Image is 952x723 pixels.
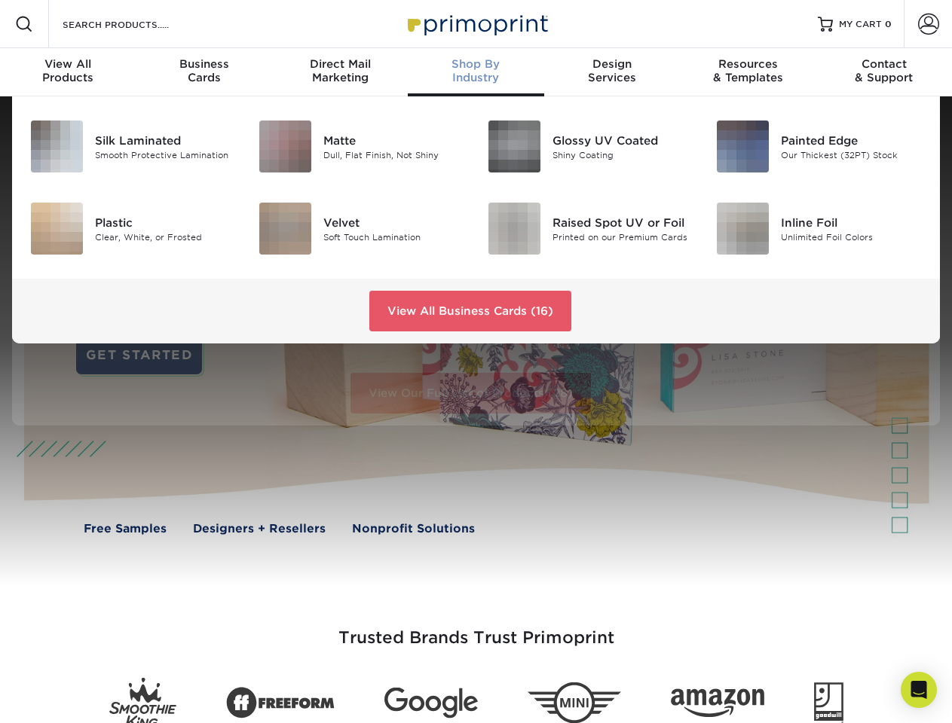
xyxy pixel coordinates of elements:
[671,689,764,718] img: Amazon
[885,19,892,29] span: 0
[814,682,843,723] img: Goodwill
[272,57,408,71] span: Direct Mail
[35,592,917,666] h3: Trusted Brands Trust Primoprint
[408,57,543,84] div: Industry
[544,48,680,96] a: DesignServices
[272,48,408,96] a: Direct MailMarketing
[272,57,408,84] div: Marketing
[680,48,816,96] a: Resources& Templates
[384,688,478,718] img: Google
[408,48,543,96] a: Shop ByIndustry
[544,57,680,84] div: Services
[839,18,882,31] span: MY CART
[4,677,128,718] iframe: Google Customer Reviews
[136,48,271,96] a: BusinessCards
[61,15,208,33] input: SEARCH PRODUCTS.....
[544,57,680,71] span: Design
[401,8,552,40] img: Primoprint
[680,57,816,84] div: & Templates
[136,57,271,84] div: Cards
[680,57,816,71] span: Resources
[350,373,591,413] a: View Our Full List of Products (28)
[901,672,937,708] div: Open Intercom Messenger
[408,57,543,71] span: Shop By
[369,291,571,331] a: View All Business Cards (16)
[136,57,271,71] span: Business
